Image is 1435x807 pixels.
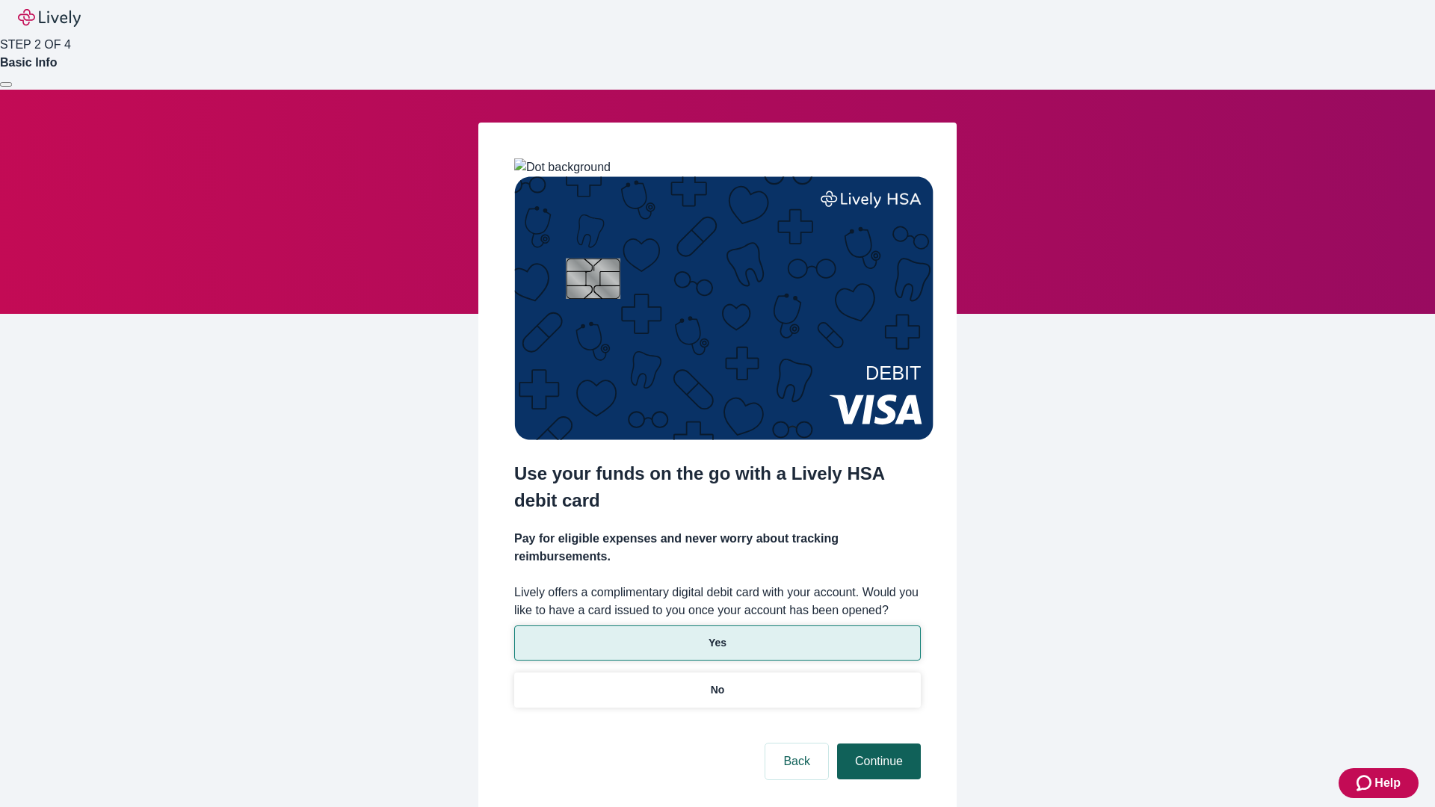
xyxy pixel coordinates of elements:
[709,635,726,651] p: Yes
[514,625,921,661] button: Yes
[514,584,921,619] label: Lively offers a complimentary digital debit card with your account. Would you like to have a card...
[514,530,921,566] h4: Pay for eligible expenses and never worry about tracking reimbursements.
[514,176,933,440] img: Debit card
[514,460,921,514] h2: Use your funds on the go with a Lively HSA debit card
[1339,768,1419,798] button: Zendesk support iconHelp
[1374,774,1401,792] span: Help
[1357,774,1374,792] svg: Zendesk support icon
[514,672,921,708] button: No
[18,9,81,27] img: Lively
[514,158,611,176] img: Dot background
[765,743,828,779] button: Back
[837,743,921,779] button: Continue
[711,682,725,698] p: No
